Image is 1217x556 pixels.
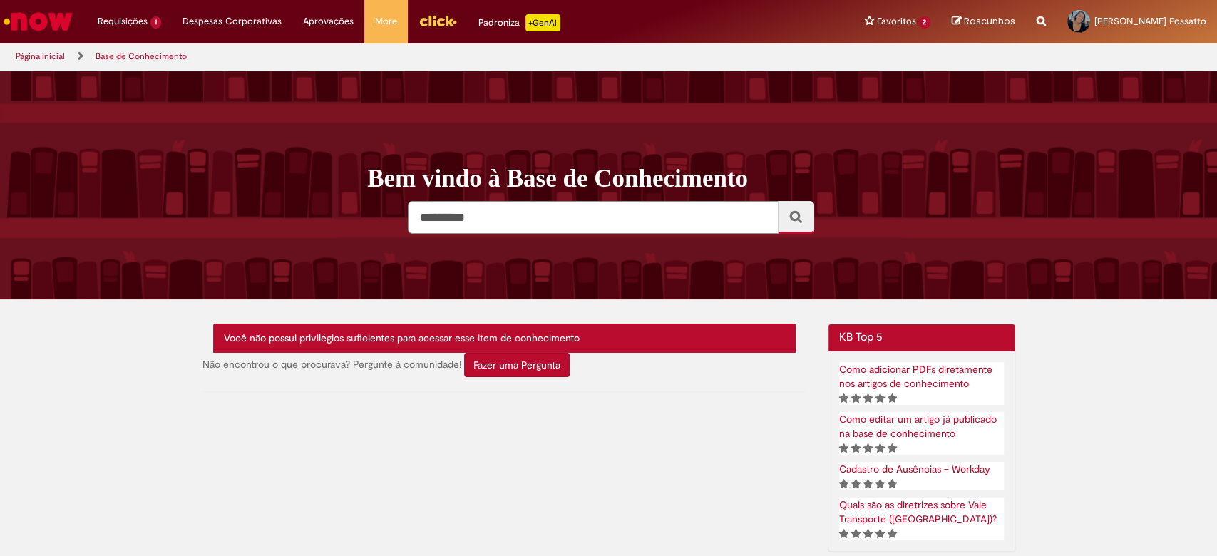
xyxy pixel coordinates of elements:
button: Pesquisar [778,201,814,234]
a: Artigo, Cadastro de Ausências – Workday, classificação de 5 estrelas [839,463,990,475]
span: More [375,14,397,29]
i: 1 [839,529,848,539]
i: 2 [851,443,861,453]
i: 5 [888,393,897,403]
i: 3 [863,479,873,489]
a: Artigo, Como adicionar PDFs diretamente nos artigos de conhecimento , classificação de 5 estrelas [839,363,992,390]
a: Artigo, Como editar um artigo já publicado na base de conhecimento , classificação de 5 estrelas [839,413,997,440]
div: Padroniza [478,14,560,31]
i: 4 [875,393,885,403]
i: 5 [888,479,897,489]
div: Você não possui privilégios suficientes para acessar esse item de conhecimento [213,324,796,353]
span: [PERSON_NAME] Possatto [1094,15,1206,27]
p: +GenAi [525,14,560,31]
i: 5 [888,443,897,453]
a: Fazer uma Pergunta [464,357,570,370]
h1: Bem vindo à Base de Conhecimento [367,164,1025,194]
i: 1 [839,393,848,403]
img: click_logo_yellow_360x200.png [418,10,457,31]
span: Favoritos [876,14,915,29]
ul: Trilhas de página [11,43,801,70]
i: 4 [875,479,885,489]
a: Base de Conhecimento [96,51,187,62]
span: Despesas Corporativas [183,14,282,29]
span: Aprovações [303,14,354,29]
i: 2 [851,393,861,403]
span: Não encontrou o que procurava? Pergunte à comunidade! [202,357,461,370]
input: Pesquisar [408,201,779,234]
i: 3 [863,393,873,403]
i: 3 [863,443,873,453]
span: Requisições [98,14,148,29]
i: 1 [839,479,848,489]
i: 4 [875,529,885,539]
i: 1 [839,443,848,453]
a: Artigo, Quais são as diretrizes sobre Vale Transporte (VT)? , classificação de 5 estrelas [839,498,997,525]
span: Rascunhos [964,14,1015,28]
button: Fazer uma Pergunta [464,353,570,377]
img: ServiceNow [1,7,75,36]
a: Página inicial [16,51,65,62]
i: 3 [863,529,873,539]
span: 2 [918,16,930,29]
span: 1 [150,16,161,29]
i: 4 [875,443,885,453]
i: 5 [888,529,897,539]
h2: KB Top 5 [839,331,1004,344]
a: Rascunhos [952,15,1015,29]
i: 2 [851,529,861,539]
i: 2 [851,479,861,489]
